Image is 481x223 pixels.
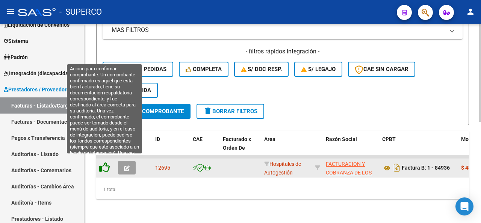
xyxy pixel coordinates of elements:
[4,69,73,77] span: Integración (discapacidad)
[103,104,191,119] button: Buscar Comprobante
[6,7,15,16] mat-icon: menu
[455,197,473,215] div: Open Intercom Messenger
[355,66,408,73] span: CAE SIN CARGAR
[301,66,336,73] span: S/ legajo
[402,165,450,171] strong: Factura B: 1 - 84936
[379,131,458,164] datatable-header-cell: CPBT
[112,26,445,34] mat-panel-title: MAS FILTROS
[326,136,357,142] span: Razón Social
[190,131,220,164] datatable-header-cell: CAE
[179,62,228,77] button: Completa
[109,106,118,115] mat-icon: search
[326,160,376,176] div: 30715497456
[103,83,158,98] button: FC Inválida
[348,62,415,77] button: CAE SIN CARGAR
[461,136,476,142] span: Monto
[203,108,257,115] span: Borrar Filtros
[392,162,402,174] i: Descargar documento
[323,131,379,164] datatable-header-cell: Razón Social
[109,108,184,115] span: Buscar Comprobante
[261,131,312,164] datatable-header-cell: Area
[103,62,173,77] button: Conf. no pedidas
[193,136,203,142] span: CAE
[326,161,372,193] span: FACTURACION Y COBRANZA DE LOS EFECTORES PUBLICOS S.E.
[4,85,72,94] span: Prestadores / Proveedores
[109,87,151,94] span: FC Inválida
[264,136,275,142] span: Area
[466,7,475,16] mat-icon: person
[59,4,102,20] span: - SUPERCO
[152,131,190,164] datatable-header-cell: ID
[4,37,28,45] span: Sistema
[223,136,251,151] span: Facturado x Orden De
[4,53,28,61] span: Padrón
[96,180,469,199] div: 1 total
[220,131,261,164] datatable-header-cell: Facturado x Orden De
[186,66,222,73] span: Completa
[103,47,463,56] h4: - filtros rápidos Integración -
[109,66,166,73] span: Conf. no pedidas
[203,106,212,115] mat-icon: delete
[382,136,396,142] span: CPBT
[234,62,289,77] button: S/ Doc Resp.
[264,161,301,176] span: Hospitales de Autogestión
[4,21,70,29] span: Liquidación de Convenios
[103,21,463,39] mat-expansion-panel-header: MAS FILTROS
[241,66,282,73] span: S/ Doc Resp.
[155,136,160,142] span: ID
[197,104,264,119] button: Borrar Filtros
[294,62,342,77] button: S/ legajo
[155,165,170,171] span: 12695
